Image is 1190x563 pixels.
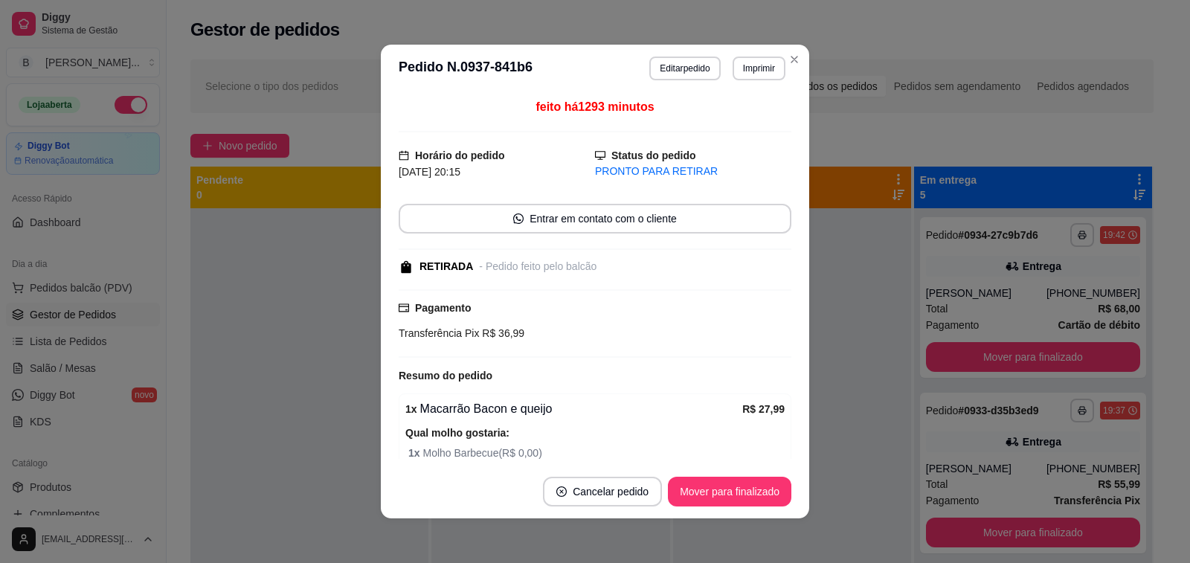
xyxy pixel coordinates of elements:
[419,259,473,274] div: RETIRADA
[399,166,460,178] span: [DATE] 20:15
[535,100,654,113] span: feito há 1293 minutos
[733,57,785,80] button: Imprimir
[611,149,696,161] strong: Status do pedido
[405,403,417,415] strong: 1 x
[479,259,596,274] div: - Pedido feito pelo balcão
[649,57,720,80] button: Editarpedido
[415,149,505,161] strong: Horário do pedido
[415,302,471,314] strong: Pagamento
[742,403,785,415] strong: R$ 27,99
[479,327,524,339] span: R$ 36,99
[408,445,785,461] span: Molho Barbecue ( R$ 0,00 )
[595,164,791,179] div: PRONTO PARA RETIRAR
[399,327,479,339] span: Transferência Pix
[408,447,422,459] strong: 1 x
[399,370,492,382] strong: Resumo do pedido
[595,150,605,161] span: desktop
[543,477,662,506] button: close-circleCancelar pedido
[405,400,742,418] div: Macarrão Bacon e queijo
[668,477,791,506] button: Mover para finalizado
[399,204,791,234] button: whats-appEntrar em contato com o cliente
[399,303,409,313] span: credit-card
[513,213,524,224] span: whats-app
[405,427,509,439] strong: Qual molho gostaria:
[556,486,567,497] span: close-circle
[399,150,409,161] span: calendar
[399,57,533,80] h3: Pedido N. 0937-841b6
[782,48,806,71] button: Close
